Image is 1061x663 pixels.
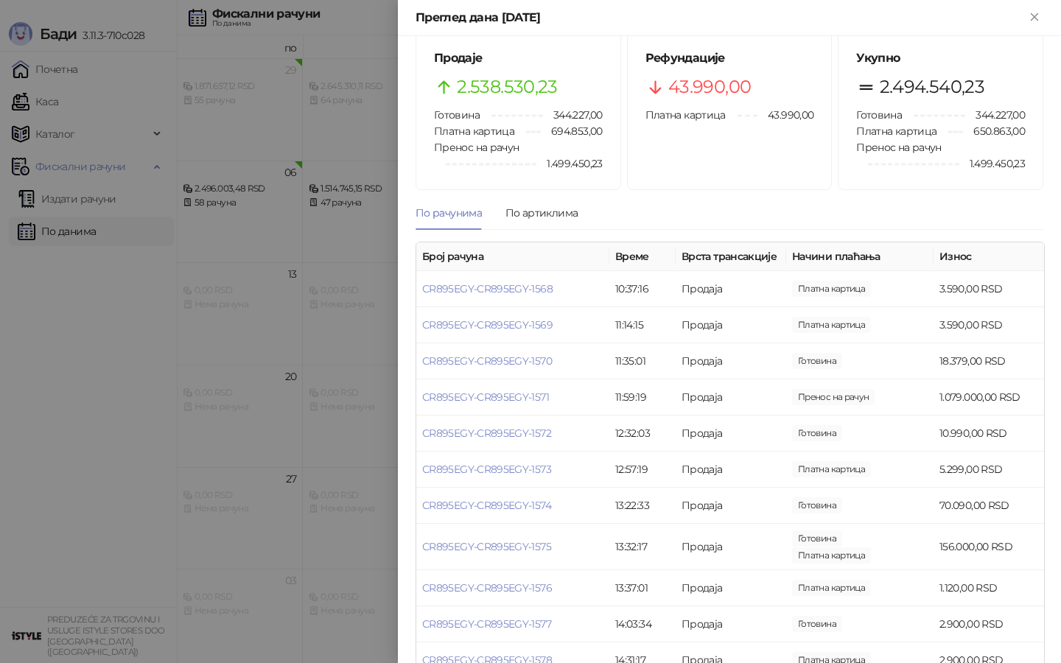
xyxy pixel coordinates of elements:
[676,242,786,271] th: Врста трансакције
[609,242,676,271] th: Време
[792,580,871,596] span: 1.120,00
[422,427,551,440] a: CR895EGY-CR895EGY-1572
[422,354,552,368] a: CR895EGY-CR895EGY-1570
[792,497,842,513] span: 70.090,00
[668,73,751,101] span: 43.990,00
[543,107,603,123] span: 344.227,00
[792,530,842,547] span: 132.000,00
[422,581,552,594] a: CR895EGY-CR895EGY-1576
[645,49,814,67] h5: Рефундације
[676,488,786,524] td: Продаја
[422,617,551,631] a: CR895EGY-CR895EGY-1577
[786,242,934,271] th: Начини плаћања
[422,499,551,512] a: CR895EGY-CR895EGY-1574
[934,415,1044,452] td: 10.990,00 RSD
[676,379,786,415] td: Продаја
[676,415,786,452] td: Продаја
[416,205,482,221] div: По рачунима
[422,282,553,295] a: CR895EGY-CR895EGY-1568
[934,524,1044,570] td: 156.000,00 RSD
[792,461,871,477] span: 5.299,00
[609,307,676,343] td: 11:14:15
[880,73,984,101] span: 2.494.540,23
[676,524,786,570] td: Продаја
[676,570,786,606] td: Продаја
[676,606,786,642] td: Продаја
[856,49,1025,67] h5: Укупно
[934,488,1044,524] td: 70.090,00 RSD
[856,108,902,122] span: Готовина
[757,107,813,123] span: 43.990,00
[676,271,786,307] td: Продаја
[422,540,551,553] a: CR895EGY-CR895EGY-1575
[676,343,786,379] td: Продаја
[434,49,603,67] h5: Продаје
[959,155,1025,172] span: 1.499.450,23
[505,205,578,221] div: По артиклима
[792,547,871,564] span: 24.000,00
[934,452,1044,488] td: 5.299,00 RSD
[934,271,1044,307] td: 3.590,00 RSD
[416,9,1026,27] div: Преглед дана [DATE]
[792,281,871,297] span: 3.590,00
[416,242,609,271] th: Број рачуна
[422,390,549,404] a: CR895EGY-CR895EGY-1571
[934,307,1044,343] td: 3.590,00 RSD
[609,570,676,606] td: 13:37:01
[676,307,786,343] td: Продаја
[965,107,1025,123] span: 344.227,00
[609,379,676,415] td: 11:59:19
[422,463,551,476] a: CR895EGY-CR895EGY-1573
[609,452,676,488] td: 12:57:19
[792,317,871,333] span: 3.590,00
[934,343,1044,379] td: 18.379,00 RSD
[536,155,602,172] span: 1.499.450,23
[934,606,1044,642] td: 2.900,00 RSD
[609,415,676,452] td: 12:32:03
[934,242,1044,271] th: Износ
[792,425,842,441] span: 10.990,00
[609,271,676,307] td: 10:37:16
[856,124,936,138] span: Платна картица
[934,379,1044,415] td: 1.079.000,00 RSD
[609,524,676,570] td: 13:32:17
[792,353,842,369] span: 18.379,00
[609,343,676,379] td: 11:35:01
[457,73,557,101] span: 2.538.530,23
[792,389,875,405] span: 1.079.000,00
[434,124,514,138] span: Платна картица
[963,123,1025,139] span: 650.863,00
[434,141,519,154] span: Пренос на рачун
[609,488,676,524] td: 13:22:33
[934,570,1044,606] td: 1.120,00 RSD
[609,606,676,642] td: 14:03:34
[434,108,480,122] span: Готовина
[645,108,726,122] span: Платна картица
[541,123,603,139] span: 694.853,00
[856,141,941,154] span: Пренос на рачун
[676,452,786,488] td: Продаја
[1026,9,1043,27] button: Close
[422,318,553,331] a: CR895EGY-CR895EGY-1569
[792,616,842,632] span: 2.900,00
